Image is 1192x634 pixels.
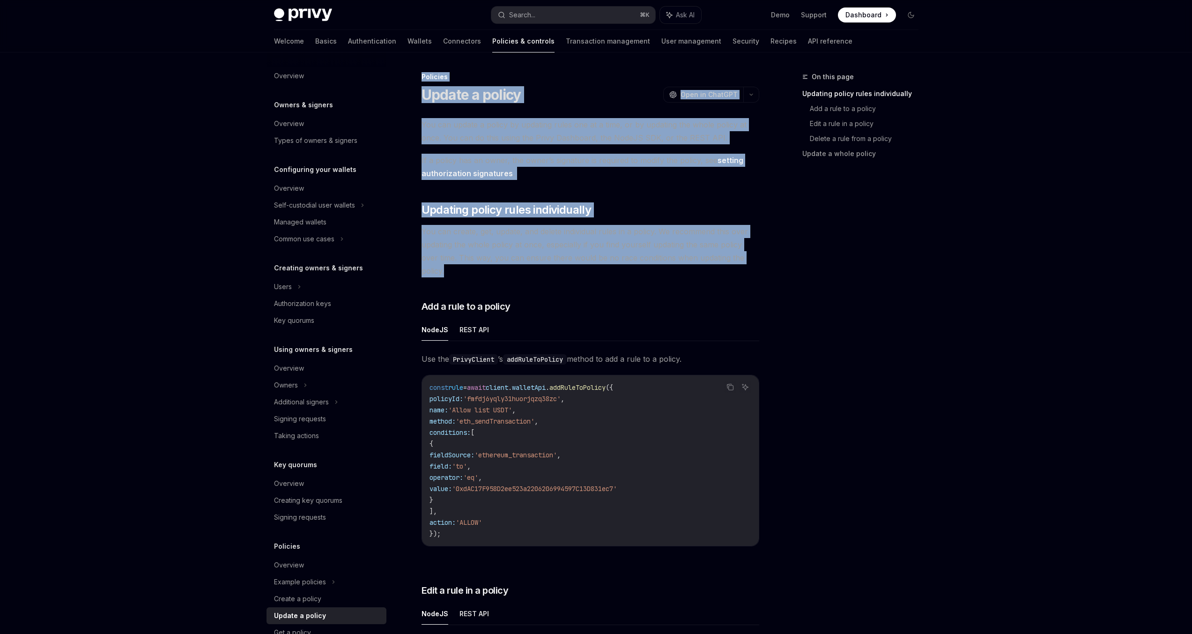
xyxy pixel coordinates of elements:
[274,298,331,309] div: Authorization keys
[771,10,790,20] a: Demo
[274,118,304,129] div: Overview
[274,262,363,274] h5: Creating owners & signers
[267,492,386,509] a: Creating key quorums
[512,383,546,392] span: walletApi
[449,354,498,365] code: PrivyClient
[267,295,386,312] a: Authorization keys
[422,603,448,625] button: NodeJS
[681,90,738,99] span: Open in ChatGPT
[448,406,512,414] span: 'Allow list USDT'
[274,380,298,391] div: Owners
[770,30,797,52] a: Recipes
[429,428,471,437] span: conditions:
[422,154,759,180] span: If a policy has an owner, the owner’s signature is required to modify the policy, see .
[422,225,759,277] span: You can create, get, update, and delete individual rules in a policy. We recommend this over upda...
[274,70,304,82] div: Overview
[429,485,452,493] span: value:
[452,462,467,470] span: 'to'
[512,406,516,414] span: ,
[429,395,463,403] span: policyId:
[274,281,292,292] div: Users
[429,451,474,459] span: fieldSource:
[801,10,827,20] a: Support
[661,30,721,52] a: User management
[274,315,314,326] div: Key quorums
[660,7,701,23] button: Ask AI
[267,214,386,231] a: Managed wallets
[267,590,386,607] a: Create a policy
[491,7,655,23] button: Search...⌘K
[443,30,481,52] a: Connectors
[274,610,326,621] div: Update a policy
[267,312,386,329] a: Key quorums
[267,475,386,492] a: Overview
[267,180,386,197] a: Overview
[474,451,557,459] span: 'ethereum_transaction'
[429,496,433,504] span: }
[509,9,535,21] div: Search...
[274,164,356,175] h5: Configuring your wallets
[274,478,304,489] div: Overview
[429,406,448,414] span: name:
[422,300,511,313] span: Add a rule to a policy
[267,67,386,84] a: Overview
[422,319,448,341] button: NodeJS
[422,86,521,103] h1: Update a policy
[463,383,467,392] span: =
[508,383,512,392] span: .
[422,352,759,365] span: Use the ’s method to add a rule to a policy.
[812,71,854,82] span: On this page
[810,101,926,116] a: Add a rule to a policy
[429,518,456,527] span: action:
[267,360,386,377] a: Overview
[422,584,509,597] span: Edit a rule in a policy
[802,146,926,161] a: Update a whole policy
[492,30,555,52] a: Policies & controls
[274,216,326,228] div: Managed wallets
[448,383,463,392] span: rule
[459,603,489,625] button: REST API
[810,131,926,146] a: Delete a rule from a policy
[739,381,751,393] button: Ask AI
[606,383,613,392] span: ({
[267,132,386,149] a: Types of owners & signers
[274,576,326,588] div: Example policies
[407,30,432,52] a: Wallets
[566,30,650,52] a: Transaction management
[838,7,896,22] a: Dashboard
[733,30,759,52] a: Security
[274,541,300,552] h5: Policies
[903,7,918,22] button: Toggle dark mode
[274,593,321,604] div: Create a policy
[274,233,334,245] div: Common use cases
[452,485,617,493] span: '0xdAC17F958D2ee523a2206206994597C13D831ec7'
[274,344,353,355] h5: Using owners & signers
[274,363,304,374] div: Overview
[274,135,357,146] div: Types of owners & signers
[422,202,592,217] span: Updating policy rules individually
[274,396,329,408] div: Additional signers
[467,383,486,392] span: await
[546,383,549,392] span: .
[429,530,441,538] span: });
[267,557,386,574] a: Overview
[429,440,433,448] span: {
[274,99,333,111] h5: Owners & signers
[557,451,561,459] span: ,
[429,462,452,470] span: field:
[274,559,304,571] div: Overview
[640,11,650,19] span: ⌘ K
[274,459,317,470] h5: Key quorums
[274,512,326,523] div: Signing requests
[471,428,474,437] span: [
[274,183,304,194] div: Overview
[274,495,342,506] div: Creating key quorums
[267,509,386,526] a: Signing requests
[845,10,881,20] span: Dashboard
[274,413,326,425] div: Signing requests
[663,87,743,103] button: Open in ChatGPT
[459,319,489,341] button: REST API
[534,417,538,425] span: ,
[478,473,482,482] span: ,
[422,118,759,144] span: You can update a policy by updating rules one at a time, or by updating the whole policy at once....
